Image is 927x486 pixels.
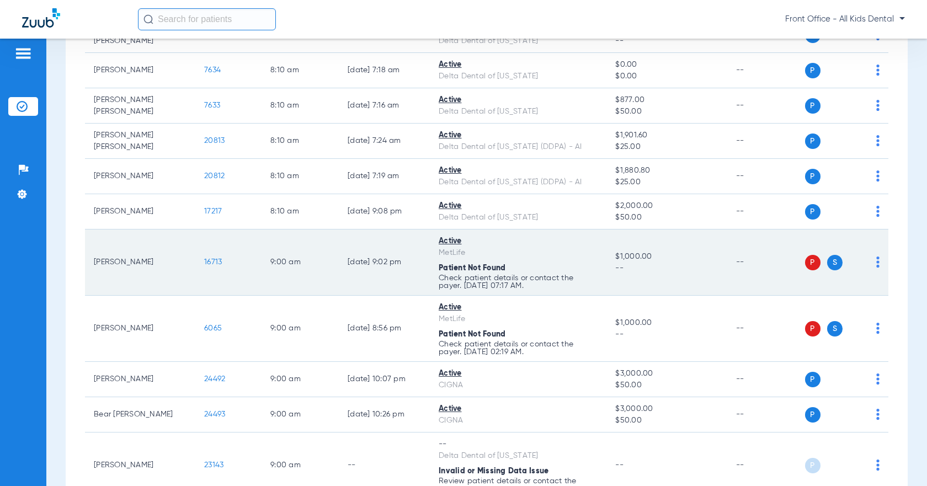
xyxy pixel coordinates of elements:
td: 9:00 AM [262,296,339,362]
span: 20813 [204,137,225,145]
span: 24492 [204,375,225,383]
td: -- [727,88,802,124]
input: Search for patients [138,8,276,30]
img: group-dot-blue.svg [876,409,880,420]
span: -- [615,35,718,47]
div: Active [439,302,598,313]
span: $50.00 [615,106,718,118]
div: MetLife [439,313,598,325]
td: [DATE] 7:24 AM [339,124,430,159]
span: 7633 [204,102,220,109]
img: group-dot-blue.svg [876,135,880,146]
td: -- [727,124,802,159]
span: $50.00 [615,212,718,223]
span: 6065 [204,324,222,332]
td: [PERSON_NAME] [85,296,195,362]
div: Active [439,403,598,415]
td: -- [727,296,802,362]
div: Delta Dental of [US_STATE] [439,450,598,462]
td: -- [727,53,802,88]
td: [DATE] 9:08 PM [339,194,430,229]
div: Active [439,200,598,212]
div: -- [439,439,598,450]
p: Check patient details or contact the payer. [DATE] 07:17 AM. [439,274,598,290]
span: P [805,169,821,184]
td: 8:10 AM [262,124,339,159]
td: 8:10 AM [262,53,339,88]
td: [DATE] 7:18 AM [339,53,430,88]
span: $3,000.00 [615,368,718,380]
td: [DATE] 9:02 PM [339,229,430,296]
div: Delta Dental of [US_STATE] (DDPA) - AI [439,141,598,153]
td: -- [727,159,802,194]
td: 9:00 AM [262,229,339,296]
td: [PERSON_NAME] [85,194,195,229]
span: P [805,458,821,473]
td: [PERSON_NAME] [85,53,195,88]
span: $50.00 [615,380,718,391]
span: $2,000.00 [615,200,718,212]
div: Active [439,236,598,247]
span: P [805,98,821,114]
span: P [805,407,821,423]
span: Patient Not Found [439,330,505,338]
span: P [805,63,821,78]
div: Delta Dental of [US_STATE] [439,35,598,47]
td: 8:10 AM [262,88,339,124]
td: -- [727,194,802,229]
div: Delta Dental of [US_STATE] [439,71,598,82]
td: [PERSON_NAME] [85,362,195,397]
div: Delta Dental of [US_STATE] (DDPA) - AI [439,177,598,188]
img: group-dot-blue.svg [876,373,880,384]
img: group-dot-blue.svg [876,206,880,217]
img: group-dot-blue.svg [876,257,880,268]
span: P [805,372,821,387]
img: group-dot-blue.svg [876,100,880,111]
span: Front Office - All Kids Dental [785,14,905,25]
span: $25.00 [615,177,718,188]
span: P [805,255,821,270]
div: CIGNA [439,380,598,391]
td: Bear [PERSON_NAME] [85,397,195,432]
td: [DATE] 7:16 AM [339,88,430,124]
img: Search Icon [143,14,153,24]
span: Invalid or Missing Data Issue [439,467,548,475]
div: Active [439,130,598,141]
p: Check patient details or contact the payer. [DATE] 02:19 AM. [439,340,598,356]
img: hamburger-icon [14,47,32,60]
div: Active [439,94,598,106]
span: $1,901.60 [615,130,718,141]
span: $877.00 [615,94,718,106]
td: 8:10 AM [262,194,339,229]
span: P [805,321,821,337]
span: -- [615,329,718,340]
span: $50.00 [615,415,718,426]
div: Active [439,368,598,380]
span: 7634 [204,66,221,74]
td: -- [727,229,802,296]
td: [DATE] 10:26 PM [339,397,430,432]
img: Zuub Logo [22,8,60,28]
div: Active [439,165,598,177]
span: $1,880.80 [615,165,718,177]
iframe: Chat Widget [872,433,927,486]
div: CIGNA [439,415,598,426]
img: group-dot-blue.svg [876,170,880,181]
td: [PERSON_NAME] [85,159,195,194]
td: [DATE] 8:56 PM [339,296,430,362]
span: P [805,204,821,220]
span: 23143 [204,461,223,469]
span: S [827,321,843,337]
div: Delta Dental of [US_STATE] [439,212,598,223]
img: group-dot-blue.svg [876,323,880,334]
div: Delta Dental of [US_STATE] [439,106,598,118]
div: Active [439,59,598,71]
span: $0.00 [615,71,718,82]
img: group-dot-blue.svg [876,65,880,76]
td: [DATE] 10:07 PM [339,362,430,397]
td: 8:10 AM [262,159,339,194]
span: 16713 [204,258,222,266]
td: 9:00 AM [262,397,339,432]
span: 17217 [204,207,222,215]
